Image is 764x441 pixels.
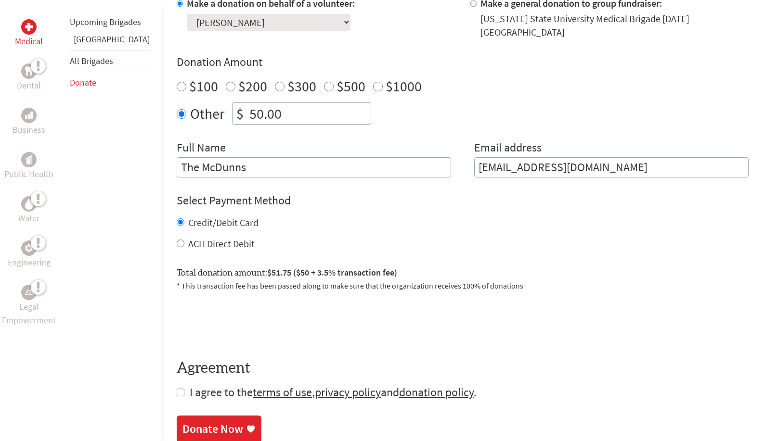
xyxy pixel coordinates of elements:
[177,140,226,157] label: Full Name
[13,123,45,137] p: Business
[25,198,33,209] img: Water
[74,34,150,45] a: [GEOGRAPHIC_DATA]
[8,240,51,269] a: EngineeringEngineering
[21,63,37,79] div: Dental
[480,12,749,39] div: [US_STATE] State University Medical Brigade [DATE] [GEOGRAPHIC_DATA]
[182,421,243,437] div: Donate Now
[189,77,218,95] label: $100
[17,79,41,92] p: Dental
[177,280,749,291] p: * This transaction fee has been passed along to make sure that the organization receives 100% of ...
[4,152,53,181] a: Public HealthPublic Health
[386,77,422,95] label: $1000
[25,23,33,31] img: Medical
[21,240,37,256] div: Engineering
[2,300,56,327] p: Legal Empowerment
[15,35,43,48] p: Medical
[13,108,45,137] a: BusinessBusiness
[315,385,381,400] a: privacy policy
[399,385,474,400] a: donation policy
[253,385,312,400] a: terms of use
[21,285,37,300] div: Legal Empowerment
[17,63,41,92] a: DentalDental
[188,238,255,250] label: ACH Direct Debit
[21,19,37,35] div: Medical
[190,385,477,400] span: I agree to the , and .
[247,103,371,124] input: Enter Amount
[287,77,316,95] label: $300
[18,196,39,225] a: WaterWater
[25,155,33,164] img: Public Health
[70,12,150,33] li: Upcoming Brigades
[233,103,247,124] div: $
[18,212,39,225] p: Water
[8,256,51,269] p: Engineering
[70,55,113,66] a: All Brigades
[15,19,43,48] a: MedicalMedical
[21,108,37,123] div: Business
[70,77,96,88] a: Donate
[267,267,397,278] span: $51.75 ($50 + 3.5% transaction fee)
[177,193,749,208] h4: Select Payment Method
[25,112,33,119] img: Business
[177,360,749,377] h4: Agreement
[21,152,37,167] div: Public Health
[70,33,150,50] li: Guatemala
[177,54,749,70] h4: Donation Amount
[190,102,224,125] label: Other
[2,285,56,327] a: Legal EmpowermentLegal Empowerment
[25,290,33,295] img: Legal Empowerment
[177,157,451,177] input: Enter Full Name
[337,77,365,95] label: $500
[474,157,749,177] input: Your Email
[70,16,141,27] a: Upcoming Brigades
[177,266,397,280] label: Total donation amount:
[70,72,150,93] li: Donate
[25,66,33,76] img: Dental
[238,77,267,95] label: $200
[177,303,323,340] iframe: reCAPTCHA
[4,167,53,181] p: Public Health
[21,196,37,212] div: Water
[70,50,150,72] li: All Brigades
[25,244,33,252] img: Engineering
[188,216,259,228] label: Credit/Debit Card
[474,140,542,157] label: Email address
